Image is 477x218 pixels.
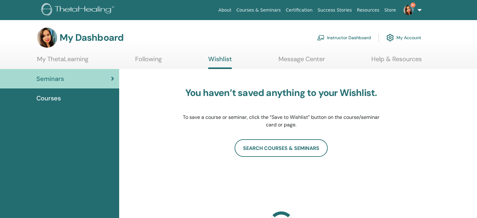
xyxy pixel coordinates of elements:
[183,114,380,129] p: To save a course or seminar, click the “Save to Wishlist” button on the course/seminar card or page.
[278,55,325,67] a: Message Center
[283,4,315,16] a: Certification
[354,4,382,16] a: Resources
[60,32,124,43] h3: My Dashboard
[183,87,380,98] h3: You haven’t saved anything to your Wishlist.
[41,3,116,17] img: logo.png
[37,28,57,48] img: default.jpg
[386,32,394,43] img: cog.svg
[371,55,422,67] a: Help & Resources
[317,31,371,45] a: Instructor Dashboard
[382,4,399,16] a: Store
[36,93,61,103] span: Courses
[208,55,232,69] a: Wishlist
[235,139,328,157] a: search courses & seminars
[411,3,416,8] span: 9+
[36,74,64,83] span: Seminars
[216,4,234,16] a: About
[37,55,88,67] a: My ThetaLearning
[404,5,414,15] img: default.jpg
[315,4,354,16] a: Success Stories
[135,55,162,67] a: Following
[234,4,284,16] a: Courses & Seminars
[386,31,421,45] a: My Account
[317,35,325,40] img: chalkboard-teacher.svg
